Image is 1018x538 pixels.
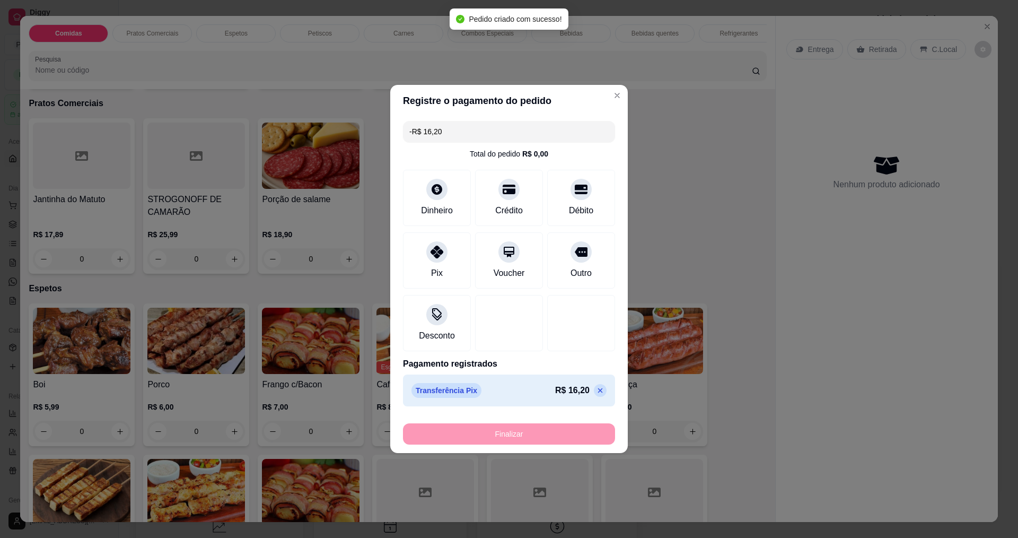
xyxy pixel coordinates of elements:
[470,149,548,159] div: Total do pedido
[494,267,525,280] div: Voucher
[522,149,548,159] div: R$ 0,00
[571,267,592,280] div: Outro
[421,204,453,217] div: Dinheiro
[495,204,523,217] div: Crédito
[411,383,481,398] p: Transferência Pix
[431,267,443,280] div: Pix
[419,329,455,342] div: Desconto
[456,15,464,23] span: check-circle
[555,384,590,397] p: R$ 16,20
[409,121,609,142] input: Ex.: hambúrguer de cordeiro
[403,358,615,370] p: Pagamento registrados
[390,85,628,117] header: Registre o pagamento do pedido
[469,15,561,23] span: Pedido criado com sucesso!
[609,87,626,104] button: Close
[569,204,593,217] div: Débito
